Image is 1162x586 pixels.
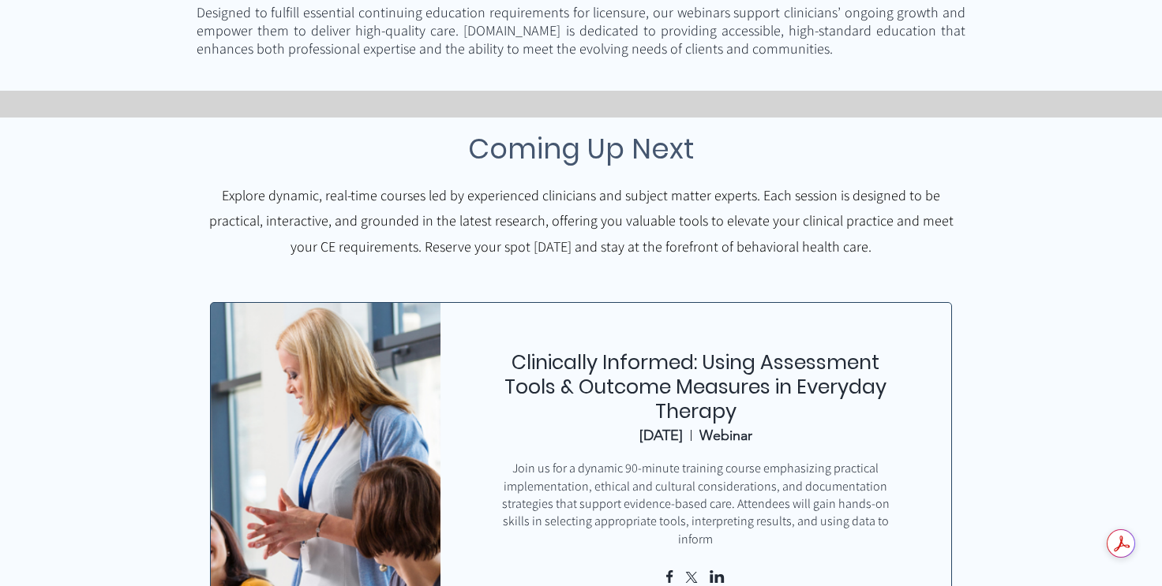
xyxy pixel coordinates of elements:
[639,427,683,444] div: [DATE]
[488,460,904,548] div: Join us for a dynamic 90-minute training course emphasizing practical implementation, ethical and...
[684,572,699,586] a: Share event on X
[710,570,725,586] a: Share event on LinkedIn
[209,186,954,256] span: Explore dynamic, real-time courses led by experienced clinicians and subject matter experts. Each...
[197,3,965,58] span: Designed to fulfill essential continuing education requirements for licensure, our webinars suppo...
[504,349,886,425] a: Clinically Informed: Using Assessment Tools & Outcome Measures in Everyday Therapy
[699,427,752,444] div: Webinar
[246,128,916,170] h3: Coming Up Next
[666,570,673,586] a: Share event on Facebook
